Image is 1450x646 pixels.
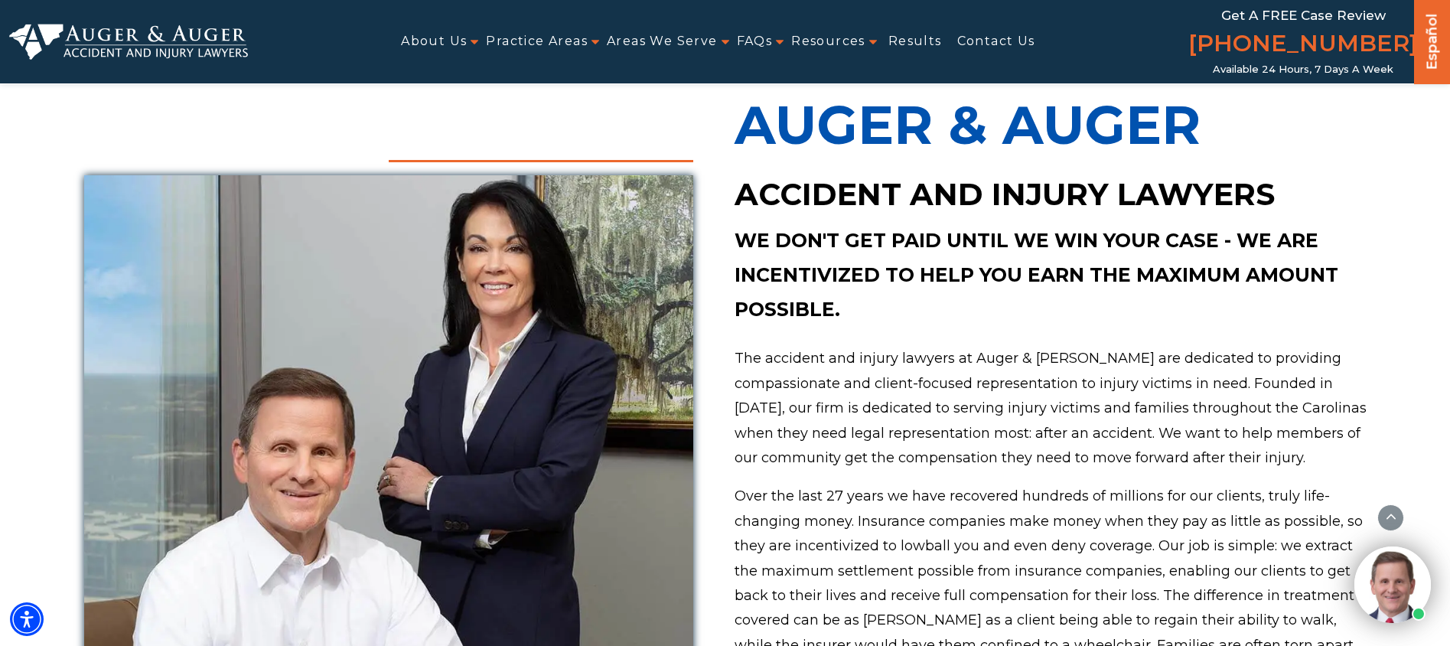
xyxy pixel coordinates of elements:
[10,602,44,636] div: Accessibility Menu
[486,24,588,59] a: Practice Areas
[735,346,1367,470] p: The accident and injury lawyers at Auger & [PERSON_NAME] are dedicated to providing compassionate...
[607,24,718,59] a: Areas We Serve
[735,223,1367,327] p: We don't get paid until we win your case - we are incentivized to help you earn the maximum amoun...
[735,77,1367,173] p: Auger & Auger
[888,24,942,59] a: Results
[735,173,1367,216] h2: Accident and Injury Lawyers
[1188,27,1418,64] a: [PHONE_NUMBER]
[1354,546,1431,623] img: Intaker widget Avatar
[737,24,773,59] a: FAQs
[791,24,865,59] a: Resources
[9,24,248,60] img: Auger & Auger Accident and Injury Lawyers Logo
[957,24,1035,59] a: Contact Us
[401,24,467,59] a: About Us
[1213,64,1393,76] span: Available 24 Hours, 7 Days a Week
[1377,504,1404,531] button: scroll to up
[1221,8,1386,23] span: Get a FREE Case Review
